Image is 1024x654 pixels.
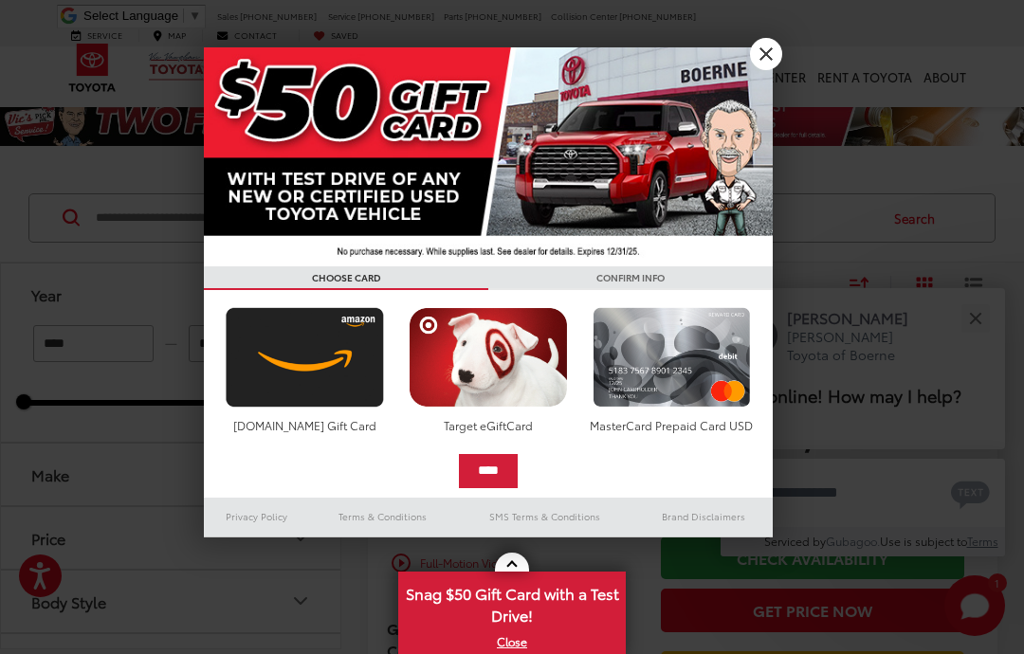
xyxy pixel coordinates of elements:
[404,307,572,408] img: targetcard.png
[634,505,773,528] a: Brand Disclaimers
[221,307,389,408] img: amazoncard.png
[204,266,488,290] h3: CHOOSE CARD
[310,505,455,528] a: Terms & Conditions
[204,47,773,266] img: 42635_top_851395.jpg
[404,417,572,433] div: Target eGiftCard
[400,573,624,631] span: Snag $50 Gift Card with a Test Drive!
[455,505,634,528] a: SMS Terms & Conditions
[221,417,389,433] div: [DOMAIN_NAME] Gift Card
[204,505,310,528] a: Privacy Policy
[488,266,773,290] h3: CONFIRM INFO
[588,307,756,408] img: mastercard.png
[588,417,756,433] div: MasterCard Prepaid Card USD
